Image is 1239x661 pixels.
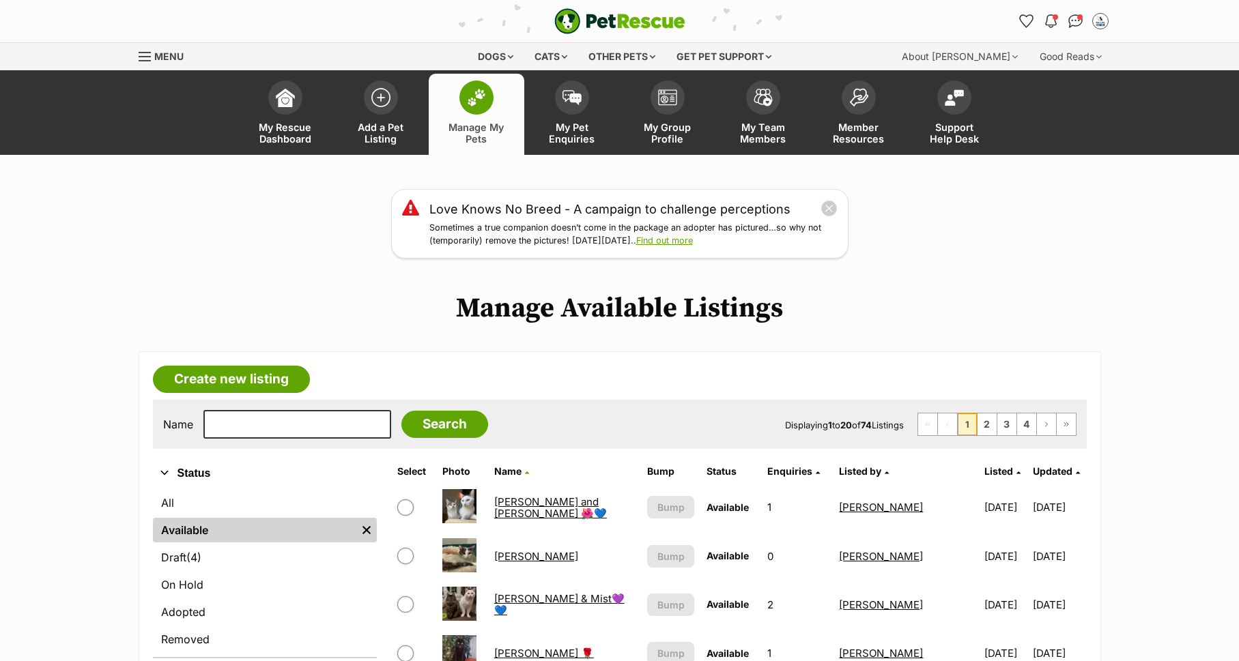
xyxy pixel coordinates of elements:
[554,8,685,34] img: logo-e224e6f780fb5917bec1dbf3a21bbac754714ae5b6737aabdf751b685950b380.svg
[657,646,685,660] span: Bump
[657,549,685,563] span: Bump
[153,518,356,542] a: Available
[467,89,486,106] img: manage-my-pets-icon-02211641906a0b7f246fdf0571729dbe1e7629f14944591b6c1af311fb30b64b.svg
[541,121,603,145] span: My Pet Enquiries
[494,647,594,660] a: [PERSON_NAME] 🌹
[1033,465,1080,477] a: Updated
[667,43,781,70] div: Get pet support
[494,592,625,617] a: [PERSON_NAME] & Mist💜💙
[333,74,429,155] a: Add a Pet Listing
[636,235,693,246] a: Find out more
[562,90,582,105] img: pet-enquiries-icon-7e3ad2cf08bfb03b45e93fb7055b45f3efa6380592205ae92323e6603595dc1f.svg
[429,222,838,248] p: Sometimes a true companion doesn’t come in the package an adopter has pictured…so why not (tempor...
[917,413,1077,436] nav: Pagination
[918,413,937,435] span: First page
[707,598,749,610] span: Available
[979,484,1031,531] td: [DATE]
[494,550,578,563] a: [PERSON_NAME]
[657,598,685,612] span: Bump
[525,43,577,70] div: Cats
[861,420,872,430] strong: 74
[839,647,923,660] a: [PERSON_NAME]
[371,88,390,107] img: add-pet-listing-icon-0afa8454b4691262ce3f59096e99ab1cd57d4a30225e0717b998d2c9b9846f56.svg
[153,488,377,657] div: Status
[154,50,184,62] span: Menu
[153,627,377,651] a: Removed
[401,411,488,438] input: Search
[707,501,749,513] span: Available
[524,74,620,155] a: My Pet Enquiries
[276,88,295,107] img: dashboard-icon-eb2f2d2d3e046f16d808141f083e7271f6b2e854fb5c12c21221c1fb7104beca.svg
[186,549,201,565] span: (4)
[907,74,1002,155] a: Support Help Desk
[647,496,694,518] button: Bump
[984,465,1013,477] span: Listed
[839,465,881,477] span: Listed by
[958,413,977,435] span: Page 1
[446,121,507,145] span: Manage My Pets
[732,121,794,145] span: My Team Members
[1045,14,1056,28] img: notifications-46538b983faf8c2785f20acdc204bb7945ddae34d4c08c2a6579f10ce5e182be.svg
[938,413,957,435] span: Previous page
[1090,10,1111,32] button: My account
[767,465,812,477] span: translation missing: en.admin.listings.index.attributes.enquiries
[153,600,377,624] a: Adopted
[350,121,412,145] span: Add a Pet Listing
[1068,14,1083,28] img: chat-41dd97257d64d25036548639549fe6c8038ab92f7586957e7f3b1b290dea8141.svg
[437,460,487,482] th: Photo
[153,572,377,597] a: On Hold
[1037,413,1056,435] a: Next page
[392,460,436,482] th: Select
[637,121,698,145] span: My Group Profile
[828,121,889,145] span: Member Resources
[153,545,377,570] a: Draft
[238,74,333,155] a: My Rescue Dashboard
[494,495,607,520] a: [PERSON_NAME] and [PERSON_NAME] 🌺💙
[754,89,773,106] img: team-members-icon-5396bd8760b3fe7c0b43da4ab00e1e3bb1a5d9ba89233759b79545d2d3fc5d0d.svg
[828,420,832,430] strong: 1
[153,366,310,393] a: Create new listing
[1016,10,1111,32] ul: Account quick links
[945,89,964,106] img: help-desk-icon-fdf02630f3aa405de69fd3d07c3f3aa587a6932b1a1747fa1d2bba05be0121f9.svg
[139,43,193,68] a: Menu
[642,460,700,482] th: Bump
[442,587,476,621] img: Angelo & Mist💜💙
[785,420,904,430] span: Displaying to of Listings
[494,465,522,477] span: Name
[762,533,833,580] td: 0
[647,545,694,568] button: Bump
[892,43,1027,70] div: About [PERSON_NAME]
[924,121,985,145] span: Support Help Desk
[762,484,833,531] td: 1
[839,550,923,563] a: [PERSON_NAME]
[1016,10,1038,32] a: Favourites
[997,413,1016,435] a: Page 3
[840,420,852,430] strong: 20
[153,490,377,515] a: All
[163,418,193,430] label: Name
[442,489,476,523] img: Aiko and Emiri 🌺💙
[849,88,868,106] img: member-resources-icon-8e73f808a243e03378d46382f2149f9095a855e16c252ad45f914b54edf8863c.svg
[468,43,523,70] div: Dogs
[1057,413,1076,435] a: Last page
[1040,10,1062,32] button: Notifications
[984,465,1021,477] a: Listed
[579,43,665,70] div: Other pets
[356,518,377,542] a: Remove filter
[1030,43,1111,70] div: Good Reads
[811,74,907,155] a: Member Resources
[658,89,677,106] img: group-profile-icon-3fa3cf56718a62981997c0bc7e787c4b2cf8bcc04b72c1350f741eb67cf2f40e.svg
[620,74,715,155] a: My Group Profile
[979,581,1031,628] td: [DATE]
[494,465,529,477] a: Name
[1065,10,1087,32] a: Conversations
[255,121,316,145] span: My Rescue Dashboard
[762,581,833,628] td: 2
[1033,484,1085,531] td: [DATE]
[978,413,997,435] a: Page 2
[429,200,791,218] a: Love Knows No Breed - A campaign to challenge perceptions
[707,647,749,659] span: Available
[1094,14,1107,28] img: Anita Butko profile pic
[839,598,923,611] a: [PERSON_NAME]
[153,465,377,482] button: Status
